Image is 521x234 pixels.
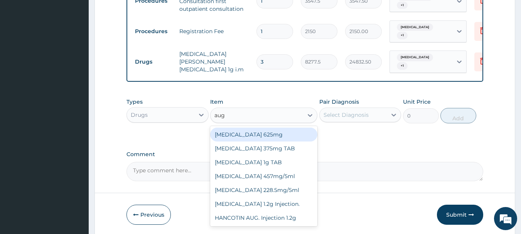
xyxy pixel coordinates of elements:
span: + 1 [397,2,408,9]
span: [MEDICAL_DATA] [397,54,433,61]
textarea: Type your message and hit 'Enter' [4,154,147,181]
label: Types [126,99,143,105]
span: + 1 [397,32,408,39]
div: HANCOTIN AUG. Injection 1.2g [210,211,317,225]
div: Select Diagnosis [324,111,369,119]
td: Procedures [131,24,175,39]
button: Add [440,108,476,123]
label: Comment [126,151,484,158]
label: Unit Price [403,98,431,106]
div: [MEDICAL_DATA] 375mg TAB [210,141,317,155]
div: Minimize live chat window [126,4,145,22]
div: [MEDICAL_DATA] 1.2g Injection. [210,197,317,211]
img: d_794563401_company_1708531726252_794563401 [14,39,31,58]
td: Registration Fee [175,24,253,39]
div: [MEDICAL_DATA] 457mg/5ml [210,169,317,183]
button: Previous [126,205,171,225]
td: Drugs [131,55,175,69]
div: [MEDICAL_DATA] 625mg [210,128,317,141]
span: + 1 [397,62,408,70]
div: [MEDICAL_DATA] 228.5mg/5ml [210,183,317,197]
div: Drugs [131,111,148,119]
div: Chat with us now [40,43,130,53]
label: Item [210,98,223,106]
span: We're online! [45,69,106,146]
div: [MEDICAL_DATA] 1g TAB [210,155,317,169]
span: [MEDICAL_DATA] [397,24,433,31]
button: Submit [437,205,483,225]
label: Pair Diagnosis [319,98,359,106]
td: [MEDICAL_DATA][PERSON_NAME][MEDICAL_DATA] 1g i.m [175,46,253,77]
